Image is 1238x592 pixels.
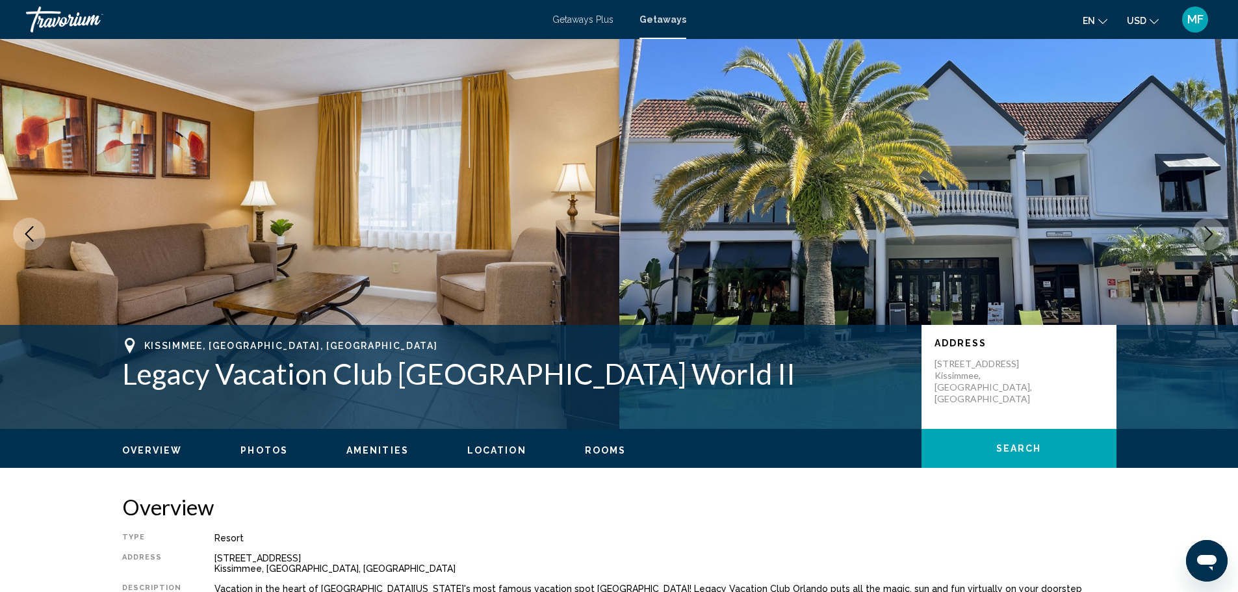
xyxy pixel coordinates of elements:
[214,553,1116,574] div: [STREET_ADDRESS] Kissimmee, [GEOGRAPHIC_DATA], [GEOGRAPHIC_DATA]
[26,6,539,32] a: Travorium
[1083,16,1095,26] span: en
[240,444,288,456] button: Photos
[214,533,1116,543] div: Resort
[1193,218,1225,250] button: Next image
[922,429,1116,468] button: Search
[996,444,1042,454] span: Search
[122,444,183,456] button: Overview
[1187,13,1204,26] span: MF
[639,14,686,25] a: Getaways
[122,494,1116,520] h2: Overview
[144,341,438,351] span: Kissimmee, [GEOGRAPHIC_DATA], [GEOGRAPHIC_DATA]
[467,444,526,456] button: Location
[122,357,909,391] h1: Legacy Vacation Club [GEOGRAPHIC_DATA] World II
[935,338,1103,348] p: Address
[552,14,613,25] a: Getaways Plus
[1178,6,1212,33] button: User Menu
[935,358,1038,405] p: [STREET_ADDRESS] Kissimmee, [GEOGRAPHIC_DATA], [GEOGRAPHIC_DATA]
[346,444,409,456] button: Amenities
[122,553,182,574] div: Address
[1186,540,1228,582] iframe: Button to launch messaging window
[13,218,45,250] button: Previous image
[122,533,182,543] div: Type
[1127,16,1146,26] span: USD
[1083,11,1107,30] button: Change language
[1127,11,1159,30] button: Change currency
[585,444,626,456] button: Rooms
